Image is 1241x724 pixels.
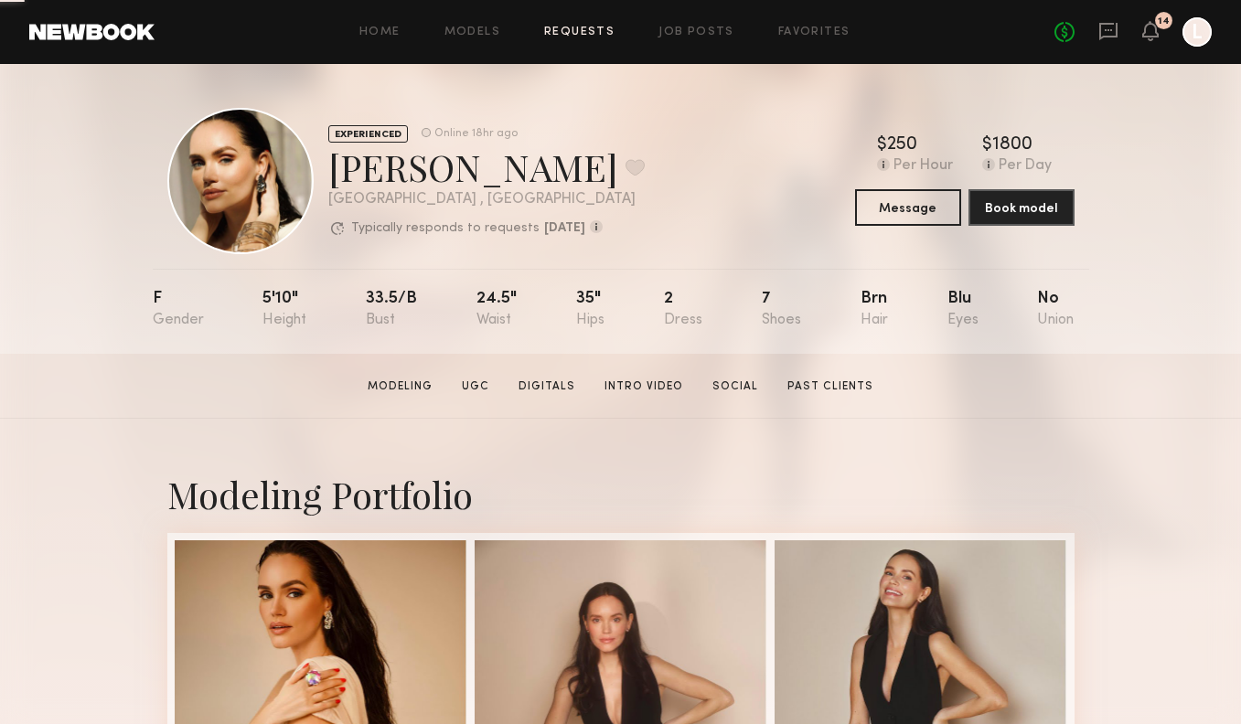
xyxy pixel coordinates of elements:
[999,158,1052,175] div: Per Day
[877,136,887,154] div: $
[982,136,992,154] div: $
[544,27,615,38] a: Requests
[544,222,585,235] b: [DATE]
[328,143,645,191] div: [PERSON_NAME]
[597,378,690,395] a: Intro Video
[968,189,1075,226] button: Book model
[705,378,765,395] a: Social
[1182,17,1212,47] a: L
[455,378,497,395] a: UGC
[992,136,1032,154] div: 1800
[947,291,979,328] div: Blu
[576,291,604,328] div: 35"
[153,291,204,328] div: F
[780,378,881,395] a: Past Clients
[360,378,440,395] a: Modeling
[664,291,702,328] div: 2
[328,192,645,208] div: [GEOGRAPHIC_DATA] , [GEOGRAPHIC_DATA]
[359,27,401,38] a: Home
[1037,291,1074,328] div: No
[444,27,500,38] a: Models
[476,291,517,328] div: 24.5"
[762,291,801,328] div: 7
[511,378,583,395] a: Digitals
[434,128,518,140] div: Online 18hr ago
[167,470,1075,518] div: Modeling Portfolio
[861,291,888,328] div: Brn
[366,291,417,328] div: 33.5/b
[887,136,917,154] div: 250
[1158,16,1170,27] div: 14
[658,27,734,38] a: Job Posts
[328,125,408,143] div: EXPERIENCED
[778,27,851,38] a: Favorites
[893,158,953,175] div: Per Hour
[351,222,540,235] p: Typically responds to requests
[262,291,306,328] div: 5'10"
[855,189,961,226] button: Message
